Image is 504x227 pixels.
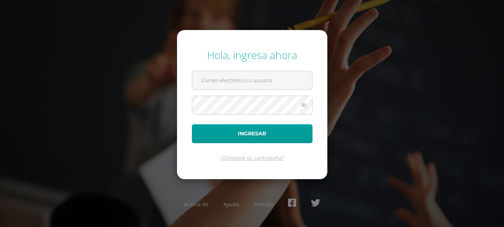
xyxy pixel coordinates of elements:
[223,201,239,208] a: Ayuda
[192,124,312,143] button: Ingresar
[192,71,312,89] input: Correo electrónico o usuario
[192,48,312,62] div: Hola, ingresa ahora
[184,201,209,208] a: Acerca de
[220,154,284,161] a: ¿Olvidaste tu contraseña?
[254,201,273,208] a: Presskit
